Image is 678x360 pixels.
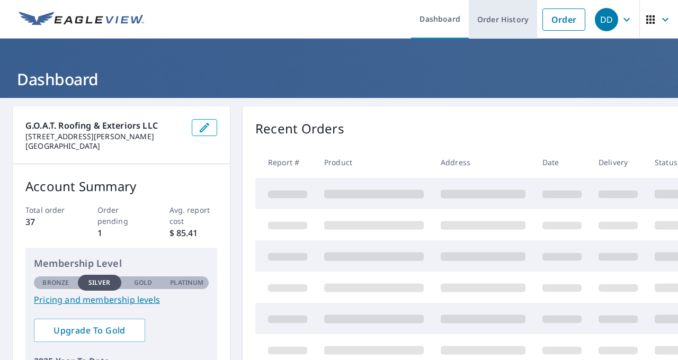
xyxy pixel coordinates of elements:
p: [GEOGRAPHIC_DATA] [25,141,183,151]
div: DD [595,8,618,31]
h1: Dashboard [13,68,665,90]
p: Bronze [42,278,69,287]
p: [STREET_ADDRESS][PERSON_NAME] [25,132,183,141]
p: 1 [97,227,146,239]
p: $ 85.41 [169,227,218,239]
th: Date [534,147,590,178]
p: Account Summary [25,177,217,196]
p: Platinum [170,278,203,287]
th: Delivery [590,147,646,178]
span: Upgrade To Gold [42,325,137,336]
p: Gold [134,278,152,287]
p: Recent Orders [255,119,344,138]
p: Avg. report cost [169,204,218,227]
a: Upgrade To Gold [34,319,145,342]
p: Silver [88,278,111,287]
p: G.o.a.t. Roofing & Exteriors LLC [25,119,183,132]
a: Pricing and membership levels [34,293,209,306]
th: Address [432,147,534,178]
p: Membership Level [34,256,209,271]
th: Report # [255,147,316,178]
a: Order [542,8,585,31]
th: Product [316,147,432,178]
p: Order pending [97,204,146,227]
img: EV Logo [19,12,144,28]
p: Total order [25,204,74,215]
p: 37 [25,215,74,228]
